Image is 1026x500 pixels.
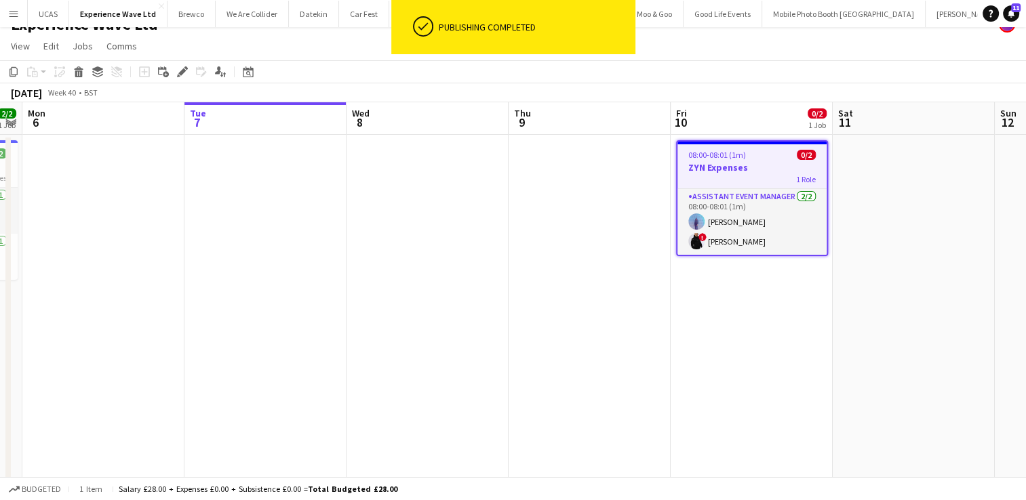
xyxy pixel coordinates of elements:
[676,140,828,256] app-job-card: 08:00-08:01 (1m)0/2ZYN Expenses1 RoleAssistant Event Manager2/208:00-08:01 (1m)[PERSON_NAME]![PER...
[1000,107,1017,119] span: Sun
[67,37,98,55] a: Jobs
[676,107,687,119] span: Fri
[838,107,853,119] span: Sat
[43,40,59,52] span: Edit
[101,37,142,55] a: Comms
[75,484,107,494] span: 1 item
[26,114,45,130] span: 6
[38,37,64,55] a: Edit
[308,484,397,494] span: Total Budgeted £28.00
[119,484,397,494] div: Salary £28.00 + Expenses £0.00 + Subsistence £0.00 =
[84,87,98,98] div: BST
[439,21,630,33] div: Publishing completed
[190,107,206,119] span: Tue
[514,107,531,119] span: Thu
[216,1,289,27] button: We Are Collider
[22,484,61,494] span: Budgeted
[1003,5,1019,22] a: 11
[512,114,531,130] span: 9
[626,1,684,27] button: Moo & Goo
[998,114,1017,130] span: 12
[836,114,853,130] span: 11
[762,1,926,27] button: Mobile Photo Booth [GEOGRAPHIC_DATA]
[698,233,707,241] span: !
[11,40,30,52] span: View
[339,1,389,27] button: Car Fest
[11,86,42,100] div: [DATE]
[106,40,137,52] span: Comms
[797,150,816,160] span: 0/2
[677,161,827,173] h3: ZYN Expenses
[167,1,216,27] button: Brewco
[352,107,370,119] span: Wed
[28,1,69,27] button: UCAS
[188,114,206,130] span: 7
[688,150,746,160] span: 08:00-08:01 (1m)
[796,174,816,184] span: 1 Role
[45,87,79,98] span: Week 40
[389,1,446,27] button: Creatisan
[28,107,45,119] span: Mon
[677,189,827,255] app-card-role: Assistant Event Manager2/208:00-08:01 (1m)[PERSON_NAME]![PERSON_NAME]
[1011,3,1021,12] span: 11
[926,1,1006,27] button: [PERSON_NAME]
[808,108,827,119] span: 0/2
[808,120,826,130] div: 1 Job
[73,40,93,52] span: Jobs
[674,114,687,130] span: 10
[5,37,35,55] a: View
[684,1,762,27] button: Good Life Events
[69,1,167,27] button: Experience Wave Ltd
[7,482,63,497] button: Budgeted
[350,114,370,130] span: 8
[289,1,339,27] button: Datekin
